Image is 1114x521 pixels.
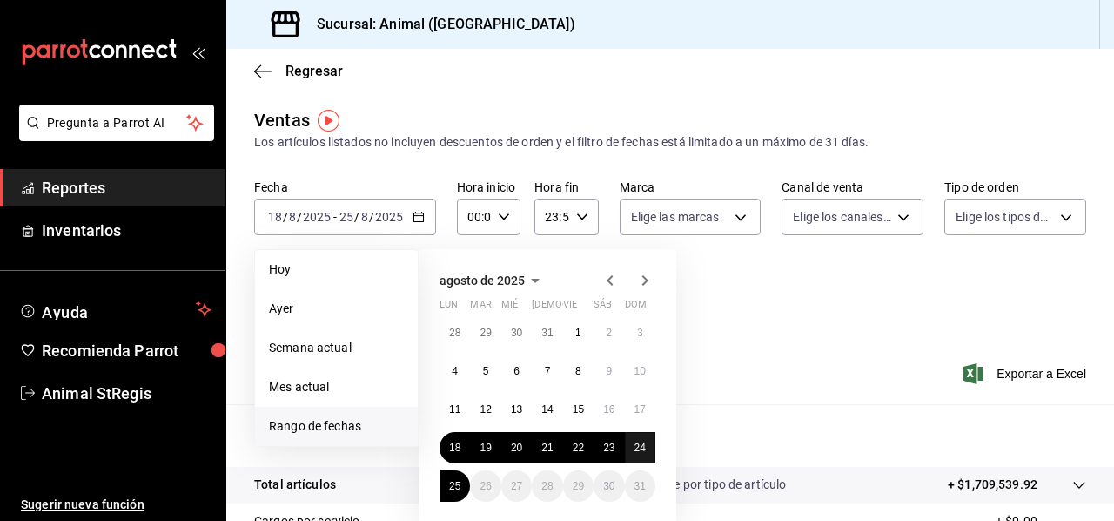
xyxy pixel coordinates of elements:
[532,432,562,463] button: 21 de agosto de 2025
[470,317,500,348] button: 29 de julio de 2025
[606,327,612,339] abbr: 2 de agosto de 2025
[541,442,553,454] abbr: 21 de agosto de 2025
[480,327,491,339] abbr: 29 de julio de 2025
[374,210,404,224] input: ----
[480,442,491,454] abbr: 19 de agosto de 2025
[42,339,211,362] span: Recomienda Parrot
[594,432,624,463] button: 23 de agosto de 2025
[563,394,594,425] button: 15 de agosto de 2025
[532,470,562,502] button: 28 de agosto de 2025
[449,480,460,492] abbr: 25 de agosto de 2025
[573,403,584,416] abbr: 15 de agosto de 2025
[634,365,646,377] abbr: 10 de agosto de 2025
[594,355,624,387] button: 9 de agosto de 2025
[625,317,655,348] button: 3 de agosto de 2025
[532,299,634,317] abbr: jueves
[634,442,646,454] abbr: 24 de agosto de 2025
[511,442,522,454] abbr: 20 de agosto de 2025
[625,432,655,463] button: 24 de agosto de 2025
[620,181,762,193] label: Marca
[440,394,470,425] button: 11 de agosto de 2025
[449,442,460,454] abbr: 18 de agosto de 2025
[42,382,211,405] span: Animal StRegis
[541,480,553,492] abbr: 28 de agosto de 2025
[573,480,584,492] abbr: 29 de agosto de 2025
[541,403,553,416] abbr: 14 de agosto de 2025
[501,394,532,425] button: 13 de agosto de 2025
[360,210,369,224] input: --
[563,432,594,463] button: 22 de agosto de 2025
[297,210,302,224] span: /
[452,365,458,377] abbr: 4 de agosto de 2025
[541,327,553,339] abbr: 31 de julio de 2025
[269,417,404,436] span: Rango de fechas
[948,476,1037,494] p: + $1,709,539.92
[534,181,598,193] label: Hora fin
[513,365,520,377] abbr: 6 de agosto de 2025
[440,317,470,348] button: 28 de julio de 2025
[625,394,655,425] button: 17 de agosto de 2025
[339,210,354,224] input: --
[440,470,470,502] button: 25 de agosto de 2025
[440,274,525,288] span: agosto de 2025
[47,114,187,132] span: Pregunta a Parrot AI
[511,327,522,339] abbr: 30 de julio de 2025
[440,270,546,291] button: agosto de 2025
[793,208,891,226] span: Elige los canales de venta
[191,45,205,59] button: open_drawer_menu
[594,299,612,317] abbr: sábado
[318,110,339,132] img: Tooltip marker
[634,403,646,416] abbr: 17 de agosto de 2025
[449,403,460,416] abbr: 11 de agosto de 2025
[254,63,343,79] button: Regresar
[449,327,460,339] abbr: 28 de julio de 2025
[563,355,594,387] button: 8 de agosto de 2025
[625,470,655,502] button: 31 de agosto de 2025
[637,327,643,339] abbr: 3 de agosto de 2025
[545,365,551,377] abbr: 7 de agosto de 2025
[269,300,404,318] span: Ayer
[283,210,288,224] span: /
[457,181,520,193] label: Hora inicio
[480,403,491,416] abbr: 12 de agosto de 2025
[333,210,337,224] span: -
[440,355,470,387] button: 4 de agosto de 2025
[288,210,297,224] input: --
[12,126,214,145] a: Pregunta a Parrot AI
[254,133,1086,152] div: Los artículos listados no incluyen descuentos de orden y el filtro de fechas está limitado a un m...
[254,476,336,494] p: Total artículos
[603,442,614,454] abbr: 23 de agosto de 2025
[254,107,310,133] div: Ventas
[501,470,532,502] button: 27 de agosto de 2025
[42,299,189,320] span: Ayuda
[285,63,343,79] span: Regresar
[967,363,1086,384] button: Exportar a Excel
[501,299,518,317] abbr: miércoles
[470,470,500,502] button: 26 de agosto de 2025
[302,210,332,224] input: ----
[594,317,624,348] button: 2 de agosto de 2025
[603,480,614,492] abbr: 30 de agosto de 2025
[563,299,577,317] abbr: viernes
[501,317,532,348] button: 30 de julio de 2025
[594,394,624,425] button: 16 de agosto de 2025
[532,317,562,348] button: 31 de julio de 2025
[573,442,584,454] abbr: 22 de agosto de 2025
[501,355,532,387] button: 6 de agosto de 2025
[42,176,211,200] span: Reportes
[532,355,562,387] button: 7 de agosto de 2025
[782,181,923,193] label: Canal de venta
[42,219,211,242] span: Inventarios
[480,480,491,492] abbr: 26 de agosto de 2025
[532,394,562,425] button: 14 de agosto de 2025
[440,299,458,317] abbr: lunes
[625,299,647,317] abbr: domingo
[944,181,1086,193] label: Tipo de orden
[575,327,581,339] abbr: 1 de agosto de 2025
[269,260,404,279] span: Hoy
[511,480,522,492] abbr: 27 de agosto de 2025
[470,432,500,463] button: 19 de agosto de 2025
[501,432,532,463] button: 20 de agosto de 2025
